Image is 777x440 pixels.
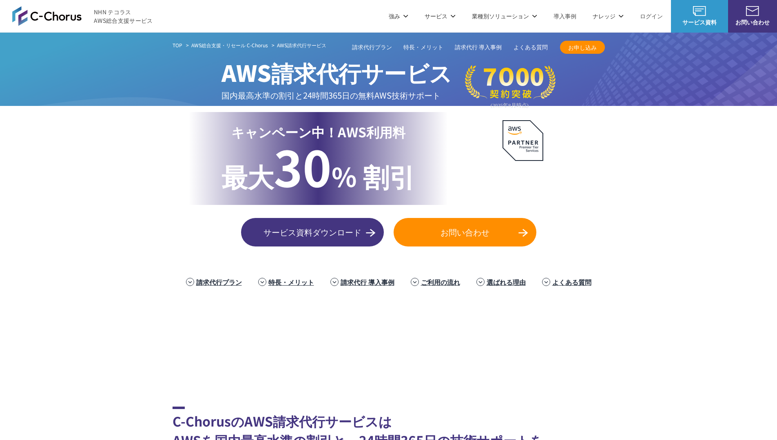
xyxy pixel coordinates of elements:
img: クリーク・アンド・リバー [354,350,419,382]
a: よくある質問 [552,277,591,287]
img: 慶應義塾 [574,350,640,382]
p: % 割引 [221,141,415,195]
a: 特長・メリット [268,277,314,287]
span: AWS請求代行サービス [221,56,452,88]
p: 強み [389,12,408,20]
a: AWS総合支援サービス C-Chorus NHN テコラスAWS総合支援サービス [12,6,153,26]
a: 請求代行 導入事例 [455,43,502,52]
a: 請求代行プラン [352,43,392,52]
a: 請求代行プラン [196,277,242,287]
span: AWS請求代行サービス [277,42,326,48]
span: サービス資料ダウンロード [241,226,384,238]
img: フジモトHD [240,309,305,341]
a: サービス資料ダウンロード [241,218,384,246]
img: クリスピー・クリーム・ドーナツ [533,309,599,341]
span: サービス資料 [671,18,728,26]
p: 業種別ソリューション [472,12,537,20]
img: 東京書籍 [460,309,525,341]
p: サービス [425,12,456,20]
img: 世界貿易センタービルディング [281,350,346,382]
img: 早稲田大学 [648,350,713,382]
img: 共同通信デジタル [607,309,672,341]
img: 契約件数 [465,65,556,109]
a: お申し込み [560,41,605,54]
a: キャンペーン中！AWS利用料 最大30% 割引 [189,112,448,205]
a: ログイン [640,12,663,20]
img: エイチーム [207,350,272,382]
span: お問い合わせ [394,226,536,238]
a: AWS総合支援・リセール C-Chorus [191,42,268,49]
p: 国内最高水準の割引と 24時間365日の無料AWS技術サポート [221,88,452,102]
img: ヤマサ醤油 [387,309,452,341]
img: AWS総合支援サービス C-Chorus サービス資料 [693,6,706,16]
p: ナレッジ [593,12,624,20]
img: まぐまぐ [680,309,746,341]
p: AWS最上位 プレミアティア サービスパートナー [486,166,560,196]
a: 選ばれる理由 [487,277,526,287]
span: 最大 [221,157,274,194]
img: ミズノ [93,309,158,341]
img: 住友生命保険相互 [166,309,232,341]
span: お問い合わせ [728,18,777,26]
a: お問い合わせ [394,218,536,246]
a: よくある質問 [514,43,548,52]
img: スペースシャワー [60,350,126,382]
span: お申し込み [560,43,605,52]
img: ファンコミュニケーションズ [134,350,199,382]
img: エアトリ [313,309,379,341]
span: NHN テコラス AWS総合支援サービス [94,8,153,25]
img: お問い合わせ [746,6,759,16]
img: 日本財団 [501,350,566,382]
img: AWSプレミアティアサービスパートナー [503,120,543,161]
p: キャンペーン中！AWS利用料 [221,122,415,141]
a: 導入事例 [553,12,576,20]
a: 特長・メリット [403,43,443,52]
img: 三菱地所 [20,309,85,341]
span: 30 [274,130,332,201]
a: ご利用の流れ [421,277,460,287]
img: 国境なき医師団 [427,350,493,382]
a: 請求代行 導入事例 [341,277,394,287]
img: AWS総合支援サービス C-Chorus [12,6,82,26]
a: TOP [173,42,182,49]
